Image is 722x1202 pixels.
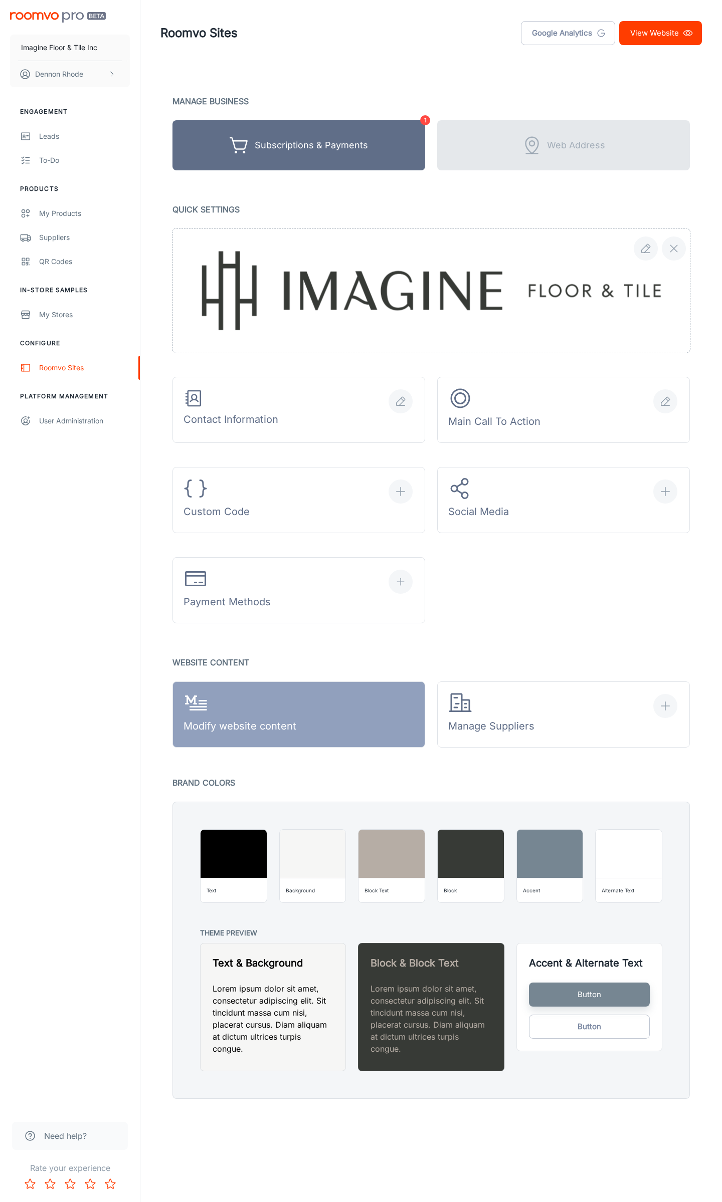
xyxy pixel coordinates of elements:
[444,885,457,895] div: Block
[184,388,278,431] div: Contact Information
[437,377,690,443] button: Main Call To Action
[172,776,690,790] p: Brand Colors
[213,955,333,971] h5: Text & Background
[39,362,130,373] div: Roomvo Sites
[437,681,690,748] button: Manage Suppliers
[172,467,425,533] button: Custom Code
[39,415,130,426] div: User Administration
[44,1130,87,1142] span: Need help?
[529,983,650,1007] button: Button
[437,467,690,533] button: Social Media
[521,21,615,45] a: Google Analytics tracking code can be added using the Custom Code feature on this page
[39,256,130,267] div: QR Codes
[35,69,83,80] p: Dennon Rhode
[39,208,130,219] div: My Products
[172,655,690,669] p: Website Content
[172,557,425,623] button: Payment Methods
[184,476,250,523] div: Custom Code
[39,232,130,243] div: Suppliers
[619,21,702,45] a: View Website
[10,12,106,23] img: Roomvo PRO Beta
[448,476,509,523] div: Social Media
[602,885,634,895] div: Alternate Text
[172,681,425,748] a: Modify website content
[184,567,271,613] div: Payment Methods
[371,983,491,1055] p: Lorem ipsum dolor sit amet, consectetur adipiscing elit. Sit tincidunt massa cum nisi, placerat c...
[420,115,430,125] span: 1
[448,691,534,738] div: Manage Suppliers
[10,61,130,87] button: Dennon Rhode
[529,955,650,971] h5: Accent & Alternate Text
[172,377,425,443] button: Contact Information
[200,927,662,939] p: Theme Preview
[184,691,296,738] div: Modify website content
[213,983,333,1055] p: Lorem ipsum dolor sit amet, consectetur adipiscing elit. Sit tincidunt massa cum nisi, placerat c...
[255,138,368,153] div: Subscriptions & Payments
[39,131,130,142] div: Leads
[529,1015,650,1039] button: Button
[286,885,315,895] div: Background
[437,120,690,170] div: Unlock with subscription
[371,955,491,971] h5: Block & Block Text
[365,885,389,895] div: Block Text
[176,247,686,335] img: file preview
[10,35,130,61] button: Imagine Floor & Tile Inc
[39,155,130,166] div: To-do
[172,202,690,216] p: Quick Settings
[523,885,540,895] div: Accent
[21,42,97,53] p: Imagine Floor & Tile Inc
[160,24,238,42] h1: Roomvo Sites
[207,885,216,895] div: Text
[39,309,130,320] div: My Stores
[172,94,690,108] p: Manage Business
[448,386,540,433] div: Main Call To Action
[172,120,425,170] button: Subscriptions & Payments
